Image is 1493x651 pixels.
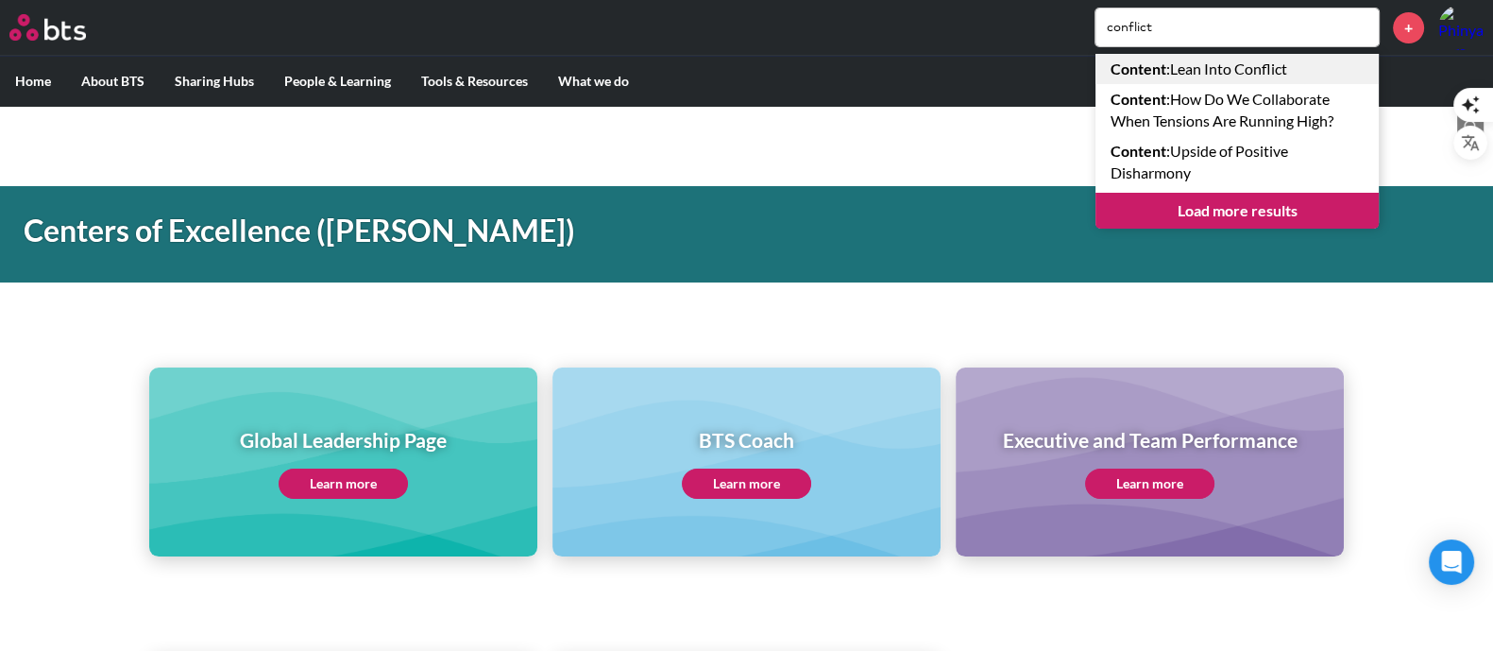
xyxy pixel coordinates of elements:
[1002,426,1297,454] h1: Executive and Team Performance
[682,426,811,454] h1: BTS Coach
[9,14,121,41] a: Go home
[1393,12,1424,43] a: +
[1438,5,1484,50] img: Phinyarphat Sereeviriyakul
[1095,193,1379,229] a: Load more results
[406,57,543,106] label: Tools & Resources
[160,57,269,106] label: Sharing Hubs
[1429,540,1474,585] div: Open Intercom Messenger
[1095,136,1379,188] a: Content:Upside of Positive Disharmony
[66,57,160,106] label: About BTS
[682,469,811,499] a: Learn more
[1438,5,1484,50] a: Profile
[1111,142,1166,160] strong: Content
[24,210,1036,252] h1: Centers of Excellence ([PERSON_NAME])
[279,469,408,499] a: Learn more
[240,426,447,454] h1: Global Leadership Page
[1111,90,1166,108] strong: Content
[1111,60,1166,77] strong: Content
[543,57,644,106] label: What we do
[1085,469,1214,499] a: Learn more
[1095,84,1379,136] a: Content:How Do We Collaborate When Tensions Are Running High?
[269,57,406,106] label: People & Learning
[1095,54,1379,84] a: Content:Lean Into Conflict
[9,14,86,41] img: BTS Logo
